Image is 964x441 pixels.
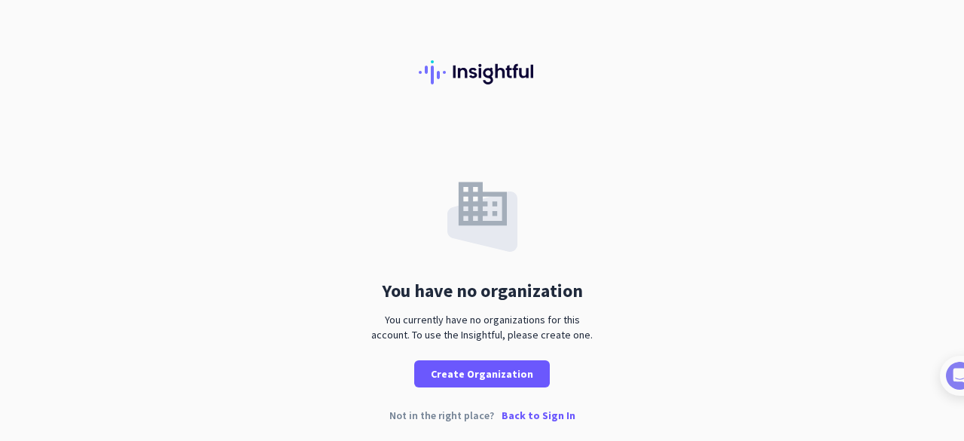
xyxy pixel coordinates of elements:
p: Back to Sign In [502,410,575,421]
div: You have no organization [382,282,583,300]
span: Create Organization [431,366,533,381]
button: Create Organization [414,360,550,387]
img: Insightful [419,60,545,84]
div: You currently have no organizations for this account. To use the Insightful, please create one. [365,312,599,342]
